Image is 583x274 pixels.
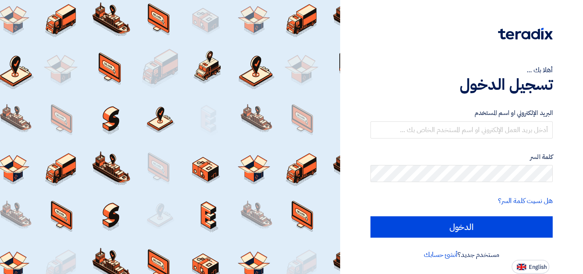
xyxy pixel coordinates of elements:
label: البريد الإلكتروني او اسم المستخدم [370,108,553,118]
img: Teradix logo [498,28,553,40]
a: هل نسيت كلمة السر؟ [498,196,553,206]
img: en-US.png [517,264,526,270]
a: أنشئ حسابك [424,250,458,260]
button: English [512,260,549,274]
h1: تسجيل الدخول [370,75,553,94]
span: English [529,264,547,270]
input: أدخل بريد العمل الإلكتروني او اسم المستخدم الخاص بك ... [370,121,553,138]
div: أهلا بك ... [370,65,553,75]
input: الدخول [370,216,553,238]
label: كلمة السر [370,152,553,162]
div: مستخدم جديد؟ [370,250,553,260]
